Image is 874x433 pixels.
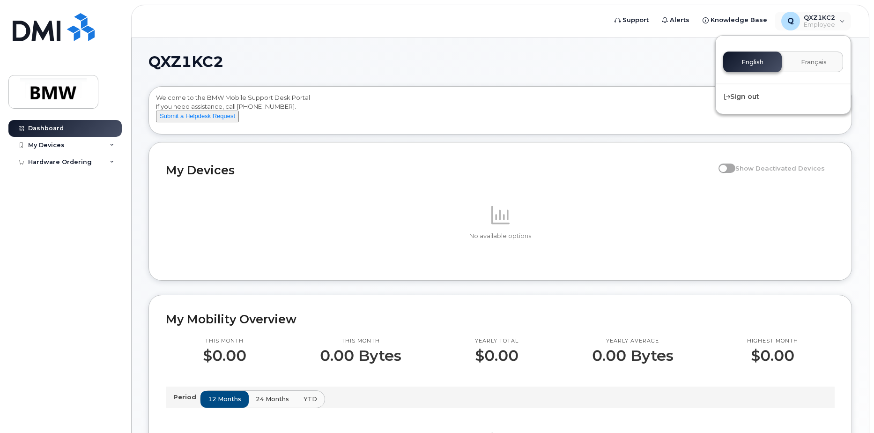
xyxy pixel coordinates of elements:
[304,395,317,403] span: YTD
[148,55,223,69] span: QXZ1KC2
[592,347,674,364] p: 0.00 Bytes
[156,112,239,119] a: Submit a Helpdesk Request
[747,337,798,345] p: Highest month
[716,88,851,105] div: Sign out
[166,312,835,326] h2: My Mobility Overview
[156,93,844,131] div: Welcome to the BMW Mobile Support Desk Portal If you need assistance, call [PHONE_NUMBER].
[173,393,200,402] p: Period
[747,347,798,364] p: $0.00
[166,232,835,240] p: No available options
[801,59,827,66] span: Français
[475,347,518,364] p: $0.00
[203,347,246,364] p: $0.00
[320,337,401,345] p: This month
[203,337,246,345] p: This month
[166,163,714,177] h2: My Devices
[475,337,518,345] p: Yearly total
[320,347,401,364] p: 0.00 Bytes
[735,164,825,172] span: Show Deactivated Devices
[156,111,239,122] button: Submit a Helpdesk Request
[256,395,289,403] span: 24 months
[718,159,726,167] input: Show Deactivated Devices
[833,392,867,426] iframe: Messenger Launcher
[592,337,674,345] p: Yearly average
